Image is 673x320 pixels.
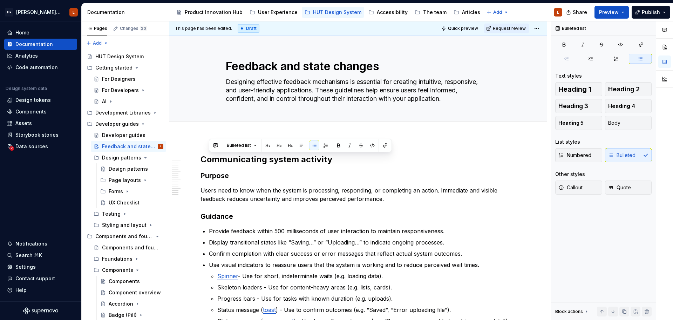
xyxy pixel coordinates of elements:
span: Heading 3 [558,103,588,110]
div: Components [15,108,47,115]
p: Skeleton loaders - Use for content-heavy areas (e.g. lists, cards). [217,283,516,292]
div: Settings [15,263,36,270]
button: Heading 1 [555,82,602,96]
span: Preview [599,9,619,16]
div: Changes [120,26,147,31]
a: Product Innovation Hub [174,7,245,18]
a: HUT Design System [302,7,364,18]
button: Heading 5 [555,116,602,130]
button: Share [563,6,592,19]
a: Spinner [217,273,238,280]
div: Accessibility [377,9,408,16]
div: For Designers [102,76,136,83]
span: Heading 1 [558,86,591,93]
div: User Experience [258,9,298,16]
svg: Supernova Logo [23,307,58,314]
a: Components [4,106,77,117]
div: L [160,143,161,150]
div: Accordion [109,300,133,307]
div: Text styles [555,72,582,79]
textarea: Designing effective feedback mechanisms is essential for creating intuitive, responsive, and user... [224,76,489,104]
div: Home [15,29,29,36]
button: Add [84,38,110,48]
div: Draft [238,24,259,33]
button: Heading 3 [555,99,602,113]
a: For Developers [91,85,166,96]
div: Getting started [95,64,132,71]
h3: Purpose [200,171,516,181]
div: Feedback and state changes [102,143,156,150]
div: Page layouts [97,175,166,186]
div: Testing [91,208,166,220]
div: UX Checklist [109,199,140,206]
button: Publish [632,6,670,19]
div: Notifications [15,240,47,247]
div: Design tokens [15,97,51,104]
div: Code automation [15,64,58,71]
a: Home [4,27,77,38]
button: Search ⌘K [4,250,77,261]
a: For Designers [91,73,166,85]
span: Request review [493,26,526,31]
span: This page has been edited. [175,26,232,31]
div: Documentation [15,41,53,48]
span: Publish [642,9,660,16]
div: Testing [102,210,121,217]
div: Components and foundations [102,244,160,251]
div: Other styles [555,171,585,178]
div: Analytics [15,52,38,59]
p: - Use for short, indeterminate waits (e.g. loading data). [217,272,516,280]
button: Bulleted list [224,141,260,150]
div: HUT Design System [95,53,144,60]
span: Quote [608,184,631,191]
div: Styling and layout [91,220,166,231]
div: The team [423,9,447,16]
div: Page tree [174,5,483,19]
button: Add [484,7,511,17]
div: Contact support [15,275,55,282]
button: Quick preview [439,24,481,33]
div: For Developers [102,87,139,94]
a: Storybook stories [4,129,77,141]
div: Foundations [91,253,166,265]
span: Quick preview [448,26,478,31]
span: 30 [140,26,147,31]
a: Component overview [97,287,166,298]
div: Developer guides [102,132,145,139]
a: The team [412,7,449,18]
div: AI [102,98,107,105]
button: Quote [605,181,652,195]
h3: Guidance [200,211,516,221]
p: Progress bars - Use for tasks with known duration (e.g. uploads). [217,294,516,303]
h2: Communicating system activity [200,154,516,165]
a: Assets [4,118,77,129]
p: Provide feedback within 500 milliseconds of user interaction to maintain responsiveness. [209,227,516,235]
div: Components [102,267,133,274]
div: Development Libraries [84,107,166,118]
div: Search ⌘K [15,252,42,259]
p: Status message ( ) - Use to confirm outcomes (e.g. “Saved”, “Error uploading file”). [217,306,516,314]
a: Documentation [4,39,77,50]
button: Help [4,285,77,296]
a: Developer guides [91,130,166,141]
a: Accordion [97,298,166,309]
button: Notifications [4,238,77,249]
div: Component overview [109,289,161,296]
a: Analytics [4,50,77,61]
div: Data sources [15,143,48,150]
span: Heading 2 [608,86,640,93]
div: Design patterns [109,165,148,172]
div: Documentation [87,9,166,16]
div: Design patterns [102,154,141,161]
div: Components and foundations [95,233,153,240]
a: Articles [451,7,483,18]
div: Block actions [555,307,589,316]
div: Design patterns [91,152,166,163]
div: Badge (Pill) [109,312,137,319]
div: Pages [87,26,107,31]
a: UX Checklist [97,197,166,208]
button: HR[PERSON_NAME] UI Toolkit (HUT)L [1,5,80,20]
div: L [557,9,559,15]
div: Developer guides [95,120,139,128]
textarea: Feedback and state changes [224,58,489,75]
